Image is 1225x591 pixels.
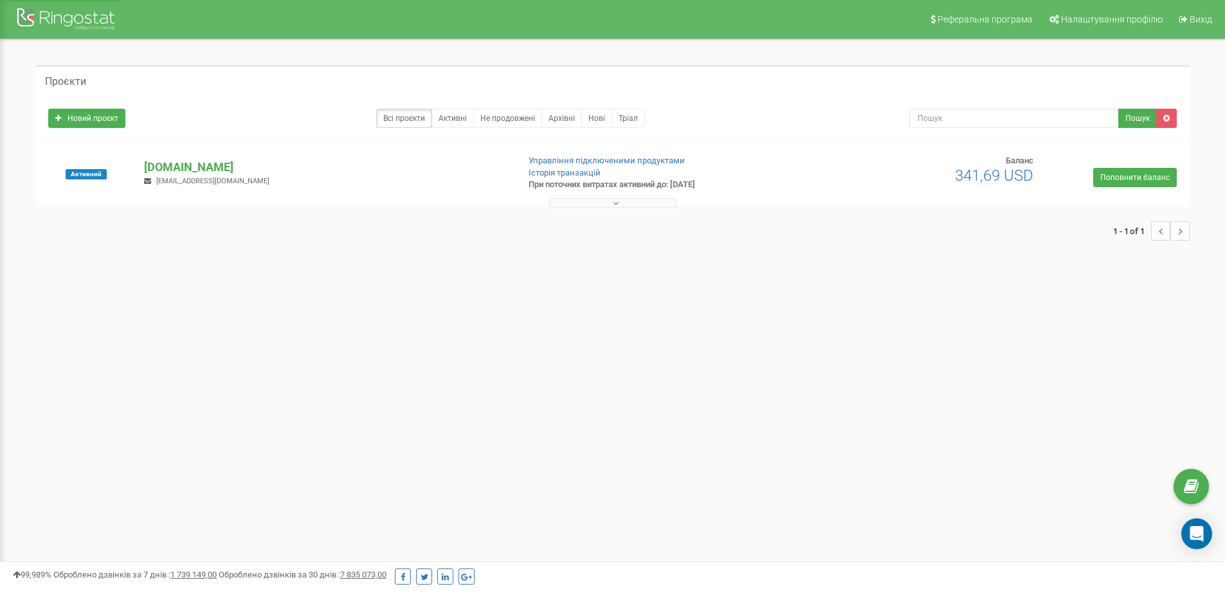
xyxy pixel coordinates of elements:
span: 99,989% [13,570,51,579]
a: Нові [581,109,612,128]
a: Тріал [612,109,645,128]
a: Не продовжені [473,109,542,128]
a: Новий проєкт [48,109,125,128]
span: Оброблено дзвінків за 7 днів : [53,570,217,579]
span: Вихід [1190,14,1212,24]
p: При поточних витратах активний до: [DATE] [529,179,796,191]
span: 1 - 1 of 1 [1113,221,1151,241]
span: Активний [66,169,107,179]
nav: ... [1113,208,1190,253]
p: [DOMAIN_NAME] [144,159,507,176]
span: [EMAIL_ADDRESS][DOMAIN_NAME] [156,177,269,185]
u: 1 739 149,00 [170,570,217,579]
span: Оброблено дзвінків за 30 днів : [219,570,386,579]
div: Open Intercom Messenger [1181,518,1212,549]
span: Баланс [1006,156,1033,165]
button: Пошук [1118,109,1157,128]
span: 341,69 USD [955,167,1033,185]
a: Поповнити баланс [1093,168,1177,187]
a: Всі проєкти [376,109,432,128]
a: Активні [431,109,474,128]
span: Реферальна програма [938,14,1033,24]
span: Налаштування профілю [1061,14,1163,24]
input: Пошук [909,109,1119,128]
a: Архівні [541,109,582,128]
h5: Проєкти [45,76,86,87]
a: Історія транзакцій [529,168,601,177]
u: 7 835 073,00 [340,570,386,579]
a: Управління підключеними продуктами [529,156,685,165]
